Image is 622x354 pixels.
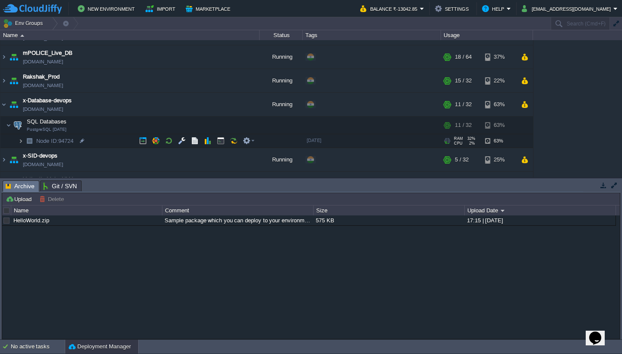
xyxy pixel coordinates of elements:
[20,35,24,37] img: AMDAwAAAACH5BAEAAAAALAAAAAABAAEAAAICRAEAOw==
[441,30,533,40] div: Usage
[485,69,513,92] div: 22%
[23,81,63,90] a: [DOMAIN_NAME]
[13,217,49,224] a: HelloWorld.zip
[23,160,63,169] a: [DOMAIN_NAME]
[314,205,464,215] div: Size
[260,172,303,195] div: Running
[23,49,73,57] a: mPOLICE_Live_DB
[23,134,35,148] img: AMDAwAAAACH5BAEAAAAALAAAAAABAAEAAAICRAEAOw==
[23,96,72,105] a: x-Database-devops
[78,3,137,14] button: New Environment
[0,172,7,195] img: AMDAwAAAACH5BAEAAAAALAAAAAABAAEAAAICRAEAOw==
[435,3,471,14] button: Settings
[465,205,616,215] div: Upload Date
[35,137,75,145] a: Node ID:94724
[303,30,441,40] div: Tags
[454,141,463,145] span: CPU
[3,3,62,14] img: CloudJiffy
[23,105,63,114] span: [DOMAIN_NAME]
[162,215,313,225] div: Sample package which you can deploy to your environment. Feel free to delete and upload a package...
[0,93,7,116] img: AMDAwAAAACH5BAEAAAAALAAAAAABAAEAAAICRAEAOw==
[11,340,65,354] div: No active tasks
[260,148,303,171] div: Running
[485,45,513,69] div: 37%
[485,172,513,195] div: 41%
[18,134,23,148] img: AMDAwAAAACH5BAEAAAAALAAAAAABAAEAAAICRAEAOw==
[43,181,77,191] span: Git / SVN
[3,17,46,29] button: Env Groups
[39,195,67,203] button: Delete
[26,118,68,125] span: SQL Databases
[6,195,34,203] button: Upload
[23,175,74,184] a: Yatharth_Main_NMC
[260,93,303,116] div: Running
[485,93,513,116] div: 63%
[482,3,507,14] button: Help
[260,69,303,92] div: Running
[455,148,469,171] div: 5 / 32
[455,69,472,92] div: 15 / 32
[23,73,60,81] a: Rakshak_Prod
[466,136,475,141] span: 32%
[69,342,131,351] button: Deployment Manager
[522,3,613,14] button: [EMAIL_ADDRESS][DOMAIN_NAME]
[485,134,513,148] div: 63%
[455,172,469,195] div: 9 / 16
[36,138,58,144] span: Node ID:
[8,148,20,171] img: AMDAwAAAACH5BAEAAAAALAAAAAABAAEAAAICRAEAOw==
[35,137,75,145] span: 94724
[1,30,259,40] div: Name
[6,181,35,192] span: Archive
[586,319,613,345] iframe: chat widget
[146,3,178,14] button: Import
[485,148,513,171] div: 25%
[260,30,302,40] div: Status
[454,136,463,141] span: RAM
[485,117,513,134] div: 63%
[8,45,20,69] img: AMDAwAAAACH5BAEAAAAALAAAAAABAAEAAAICRAEAOw==
[8,69,20,92] img: AMDAwAAAACH5BAEAAAAALAAAAAABAAEAAAICRAEAOw==
[163,205,313,215] div: Comment
[455,117,472,134] div: 11 / 32
[465,215,615,225] div: 17:15 | [DATE]
[12,205,162,215] div: Name
[23,57,63,66] span: [DOMAIN_NAME]
[186,3,233,14] button: Marketplace
[8,93,20,116] img: AMDAwAAAACH5BAEAAAAALAAAAAABAAEAAAICRAEAOw==
[307,138,321,143] span: [DATE]
[260,45,303,69] div: Running
[0,148,7,171] img: AMDAwAAAACH5BAEAAAAALAAAAAABAAEAAAICRAEAOw==
[27,127,67,132] span: PostgreSQL [DATE]
[314,215,464,225] div: 575 KB
[455,45,472,69] div: 18 / 64
[466,141,475,145] span: 2%
[26,118,68,125] a: SQL DatabasesPostgreSQL [DATE]
[0,69,7,92] img: AMDAwAAAACH5BAEAAAAALAAAAAABAAEAAAICRAEAOw==
[360,3,420,14] button: Balance ₹-13042.85
[6,117,11,134] img: AMDAwAAAACH5BAEAAAAALAAAAAABAAEAAAICRAEAOw==
[12,117,24,134] img: AMDAwAAAACH5BAEAAAAALAAAAAABAAEAAAICRAEAOw==
[23,152,57,160] a: x-SID-devops
[455,93,472,116] div: 11 / 32
[8,172,20,195] img: AMDAwAAAACH5BAEAAAAALAAAAAABAAEAAAICRAEAOw==
[0,45,7,69] img: AMDAwAAAACH5BAEAAAAALAAAAAABAAEAAAICRAEAOw==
